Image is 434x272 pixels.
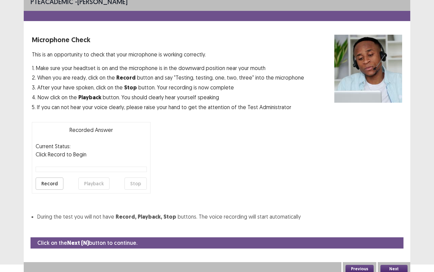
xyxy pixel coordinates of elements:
p: Microphone Check [32,35,304,45]
strong: Record [116,74,136,81]
p: 5. If you can not hear your voice clearly, please raise your hand to get the attention of the Tes... [32,103,304,111]
p: Click Record to Begin [36,150,147,158]
strong: Stop [124,84,137,91]
li: During the test you will not have buttons. The voice recording will start automatically [37,213,402,221]
p: 1. Make sure your headtset is on and the microphone is in the downward position near your mouth [32,64,304,72]
p: 4. Now click on the button. You should clearly hear yourself speaking [32,93,304,102]
p: 3. After your have spoken, click on the button. Your recording is now complete [32,83,304,92]
strong: Stop [163,213,176,220]
p: Click on the button to continue. [37,239,137,247]
strong: Playback, [138,213,162,220]
p: 2. When you are ready, click on the button and say "Testing, testing, one, two, three" into the m... [32,73,304,82]
button: Stop [124,177,147,190]
strong: Next (N) [67,239,89,247]
button: Record [36,177,63,190]
button: Playback [78,177,110,190]
strong: Record, [116,213,136,220]
img: microphone check [334,35,402,103]
p: This is an opportunity to check that your microphone is working correctly. [32,50,304,58]
strong: Playback [78,94,101,101]
p: Current Status: [36,142,71,150]
p: Recorded Answer [36,126,147,134]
